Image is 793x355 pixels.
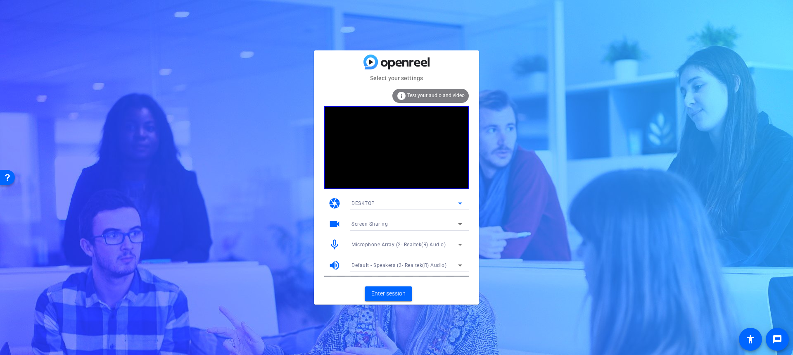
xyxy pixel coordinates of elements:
mat-icon: message [772,334,782,344]
mat-icon: volume_up [328,259,341,272]
mat-icon: mic_none [328,238,341,251]
mat-card-subtitle: Select your settings [314,74,479,83]
img: blue-gradient.svg [363,55,430,69]
span: Screen Sharing [351,221,388,227]
mat-icon: info [396,91,406,101]
span: Microphone Array (2- Realtek(R) Audio) [351,242,446,248]
mat-icon: camera [328,197,341,210]
span: Test your audio and video [407,93,465,98]
span: Enter session [371,289,406,298]
mat-icon: videocam [328,218,341,230]
button: Enter session [365,286,412,301]
span: DESKTOP [351,200,375,206]
mat-icon: accessibility [746,334,755,344]
span: Default - Speakers (2- Realtek(R) Audio) [351,262,446,268]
